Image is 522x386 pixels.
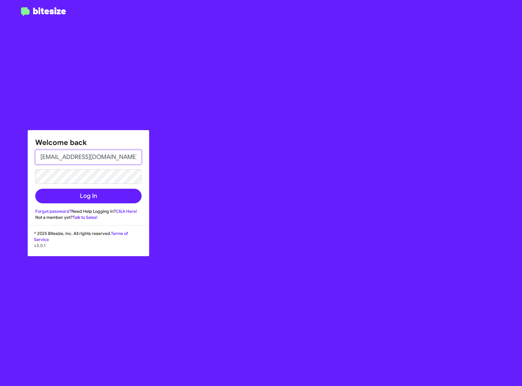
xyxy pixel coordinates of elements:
div: © 2025 Bitesize, Inc. All rights reserved. [28,230,149,256]
div: Need Help Logging In? [35,208,142,214]
button: Log In [35,189,142,203]
a: Talk to Sales! [73,215,98,220]
h1: Welcome back [35,138,142,147]
p: v3.0.1 [34,243,143,249]
a: Click Here! [116,209,137,214]
div: Not a member yet? [35,214,142,220]
input: Email address [35,150,142,164]
a: Forgot password? [35,209,71,214]
a: Terms of Service [34,231,128,242]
